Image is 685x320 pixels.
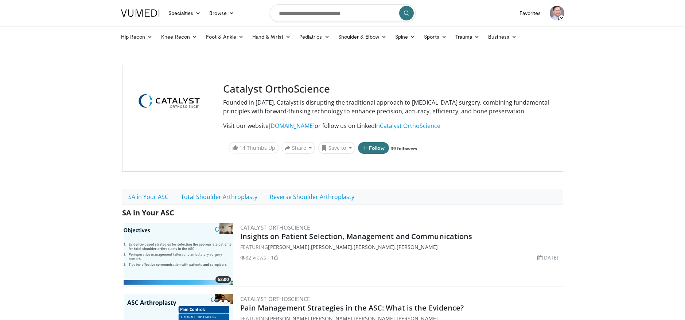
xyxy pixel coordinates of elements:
h3: Catalyst OrthoScience [223,83,553,95]
span: 62:00 [215,276,231,283]
a: 14 Thumbs Up [229,142,279,153]
div: FEATURING , , , [240,243,562,251]
a: Sports [420,30,451,44]
li: 1 [271,254,278,261]
a: Pediatrics [295,30,334,44]
a: Catalyst OrthoScience [240,295,310,303]
a: Foot & Ankle [202,30,248,44]
li: 82 views [240,254,266,261]
a: Business [484,30,521,44]
p: Visit our website or follow us on LinkedIn [223,121,553,130]
img: Avatar [550,6,564,20]
a: Spine [391,30,420,44]
a: [PERSON_NAME] [268,243,309,250]
img: VuMedi Logo [121,9,160,17]
a: Browse [205,6,238,20]
a: Insights on Patient Selection, Management and Communications [240,231,472,241]
a: [PERSON_NAME] [354,243,395,250]
input: Search topics, interventions [270,4,416,22]
p: Founded in [DATE], Catalyst is disrupting the traditional approach to [MEDICAL_DATA] surgery, com... [223,98,553,116]
a: Favorites [515,6,545,20]
a: Hip Recon [117,30,157,44]
a: Trauma [451,30,484,44]
a: Catalyst OrthoScience [240,224,310,231]
a: Pain Management Strategies in the ASC: What is the Evidence? [240,303,464,313]
a: Catalyst OrthoScience [380,122,440,130]
span: 14 [240,144,245,151]
span: SA in Your ASC [122,208,174,218]
a: [DOMAIN_NAME] [269,122,315,130]
a: Shoulder & Elbow [334,30,391,44]
button: Save to [318,142,355,154]
a: Knee Recon [157,30,202,44]
a: SA in Your ASC [122,189,175,204]
img: e3a12e0b-2f3e-4962-b247-81f8500edd3b.png.300x170_q85_crop-smart_upscale.png [124,223,233,285]
a: Specialties [164,6,205,20]
a: 62:00 [124,223,233,285]
li: [DATE] [537,254,559,261]
a: Total Shoulder Arthroplasty [175,189,264,204]
a: [PERSON_NAME] [311,243,352,250]
a: [PERSON_NAME] [397,243,438,250]
button: Follow [358,142,389,154]
a: Hand & Wrist [248,30,295,44]
button: Share [281,142,315,154]
a: Reverse Shoulder Arthroplasty [264,189,361,204]
a: 39 followers [391,145,417,152]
